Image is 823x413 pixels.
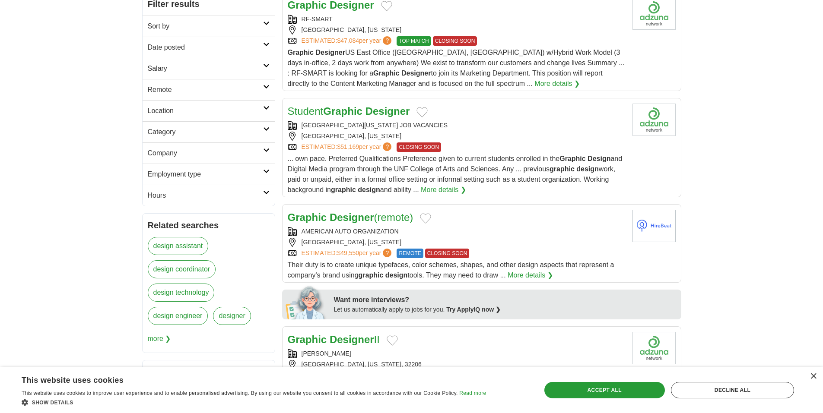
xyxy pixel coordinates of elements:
a: More details ❯ [534,79,580,89]
a: Date posted [143,37,275,58]
a: ESTIMATED:$49,550per year? [302,249,394,258]
strong: Graphic [323,105,362,117]
h2: Employment type [148,169,263,180]
span: Their duty is to create unique typefaces, color schemes, shapes, and other design aspects that re... [288,261,614,279]
h2: Salary [148,63,263,74]
h2: Category [148,127,263,137]
a: Salary [143,58,275,79]
strong: Designer [365,105,410,117]
strong: design [576,165,599,173]
a: design engineer [148,307,208,325]
div: [GEOGRAPHIC_DATA][US_STATE] JOB VACANCIES [288,121,626,130]
a: design coordinator [148,260,216,278]
strong: graphic [550,165,575,173]
div: [PERSON_NAME] [288,349,626,358]
a: designer [213,307,251,325]
div: Accept all [544,382,665,398]
span: CLOSING SOON [425,249,470,258]
button: Add to favorite jobs [416,107,428,117]
span: $47,084 [337,37,359,44]
span: ? [383,249,391,257]
div: [GEOGRAPHIC_DATA], [US_STATE] [288,132,626,141]
a: Graphic Designer(remote) [288,211,413,223]
a: Remote [143,79,275,100]
span: CLOSING SOON [397,142,441,152]
span: ... own pace. Preferred Qualifications Preference given to current students enrolled in the and D... [288,155,623,193]
span: $49,550 [337,249,359,256]
img: Company logo [632,332,676,364]
strong: Graphic [373,69,399,77]
span: Show details [32,400,73,406]
div: Want more interviews? [334,295,676,305]
h2: Date posted [148,42,263,53]
div: Close [810,373,817,380]
span: $51,169 [337,143,359,150]
strong: design [385,271,408,279]
a: ESTIMATED:$47,084per year? [302,36,394,46]
div: Let us automatically apply to jobs for you. [334,305,676,314]
strong: graphic [359,271,384,279]
button: Add to favorite jobs [387,335,398,346]
img: Company logo [632,104,676,136]
a: Category [143,121,275,142]
h2: Related searches [148,219,270,232]
div: AMERICAN AUTO ORGANIZATION [288,227,626,236]
a: Read more, opens a new window [459,390,486,396]
h2: Remote [148,85,263,95]
strong: graphic [331,186,356,193]
div: [GEOGRAPHIC_DATA], [US_STATE], 32206 [288,360,626,369]
span: US East Office ([GEOGRAPHIC_DATA], [GEOGRAPHIC_DATA]) w/Hybrid Work Model (3 days in-office, 2 da... [288,49,625,87]
span: CLOSING SOON [433,36,477,46]
strong: Graphic [288,334,327,345]
a: Graphic DesignerII [288,334,380,345]
span: TOP MATCH [397,36,431,46]
img: Company logo [632,210,676,242]
strong: Design [588,155,610,162]
div: [GEOGRAPHIC_DATA], [US_STATE] [288,25,626,35]
div: Decline all [671,382,794,398]
button: Add to favorite jobs [381,1,392,11]
a: Hours [143,185,275,206]
a: Employment type [143,164,275,185]
span: more ❯ [148,330,171,347]
a: More details ❯ [421,185,466,195]
a: Sort by [143,16,275,37]
a: design technology [148,284,215,302]
h2: Location [148,106,263,116]
a: ESTIMATED:$51,169per year? [302,142,394,152]
span: ? [383,142,391,151]
h2: Company [148,148,263,158]
h2: Hours [148,190,263,201]
strong: Designer [330,211,374,223]
strong: design [358,186,380,193]
a: Location [143,100,275,121]
strong: Graphic [559,155,585,162]
a: Company [143,142,275,164]
strong: Designer [330,334,374,345]
a: design assistant [148,237,209,255]
h2: Sort by [148,21,263,32]
button: Add to favorite jobs [420,213,431,224]
span: ? [383,36,391,45]
strong: Designer [315,49,345,56]
div: RF-SMART [288,15,626,24]
div: This website uses cookies [22,372,464,385]
a: More details ❯ [508,270,553,281]
strong: Graphic [288,49,314,56]
span: REMOTE [397,249,423,258]
span: This website uses cookies to improve user experience and to enable personalised advertising. By u... [22,390,458,396]
a: StudentGraphic Designer [288,105,410,117]
h2: Recent searches [148,366,270,378]
a: Try ApplyIQ now ❯ [446,306,501,313]
div: [GEOGRAPHIC_DATA], [US_STATE] [288,238,626,247]
strong: Graphic [288,211,327,223]
strong: Designer [401,69,431,77]
img: apply-iq-scientist.png [286,285,327,319]
div: Show details [22,398,486,407]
